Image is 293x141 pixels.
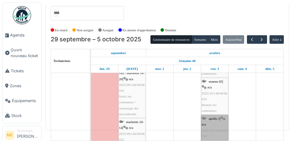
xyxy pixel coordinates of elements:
a: 1 octobre 2025 [154,65,165,73]
label: Assigné [103,28,114,33]
button: Gestionnaire de ressources [150,35,192,44]
span: Rentrer les conteneurs [202,103,217,112]
span: n/a [129,126,133,129]
span: 2025/10/146/M/08919 [202,91,227,101]
img: Badge_color-CXgf-gQk.svg [13,6,31,24]
span: Agenda [10,32,39,38]
a: 1 octobre 2025 [208,49,222,57]
span: Zones [10,83,39,89]
li: ME [5,131,14,140]
div: | [119,64,145,117]
span: Stock [11,113,39,119]
label: En retard [55,28,67,33]
button: Suivant [257,35,267,44]
a: 3 octobre 2025 [209,65,220,73]
div: | [202,79,228,114]
span: marbotin 10-14 [119,120,144,129]
label: Non assigné [77,28,93,33]
span: Tickets [11,68,39,74]
span: Équipements [12,98,39,104]
span: Sortir les conteneurs + ramassage des encombrants [119,95,139,116]
a: Zones [3,78,41,93]
span: Ouvrir nouveau ticket [11,47,39,59]
span: Techniciens [53,59,71,63]
span: 2025/09/146/M/08910 [119,83,145,92]
a: 2 octobre 2025 [182,65,193,73]
button: Mois [208,35,220,44]
div: Technicien [17,129,39,133]
h2: 29 septembre – 5 octobre 2025 [51,36,141,43]
a: 29 septembre 2025 [98,65,111,73]
a: Équipements [3,93,41,108]
button: Précédent [247,35,257,44]
input: Tous [53,9,59,17]
a: Stock [3,108,41,123]
a: 5 octobre 2025 [264,65,276,73]
button: Aujourd'hui [223,35,244,44]
a: Tickets [3,64,41,78]
a: 30 septembre 2025 [125,65,139,73]
span: agriculture 182 / marbotin 18-26 [119,65,145,81]
span: n/a [129,77,133,81]
a: 29 septembre 2025 [109,49,128,57]
a: Semaine 40 [177,57,197,65]
span: n/a [208,85,212,89]
label: En attente d'approbation [122,28,156,33]
a: 4 octobre 2025 [236,65,248,73]
a: Ouvrir nouveau ticket [3,43,41,63]
button: Aller à [269,35,284,44]
label: Terminé [165,28,176,33]
button: Semaine [192,35,208,44]
span: eenens 65 [209,80,222,83]
a: Agenda [3,28,41,43]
